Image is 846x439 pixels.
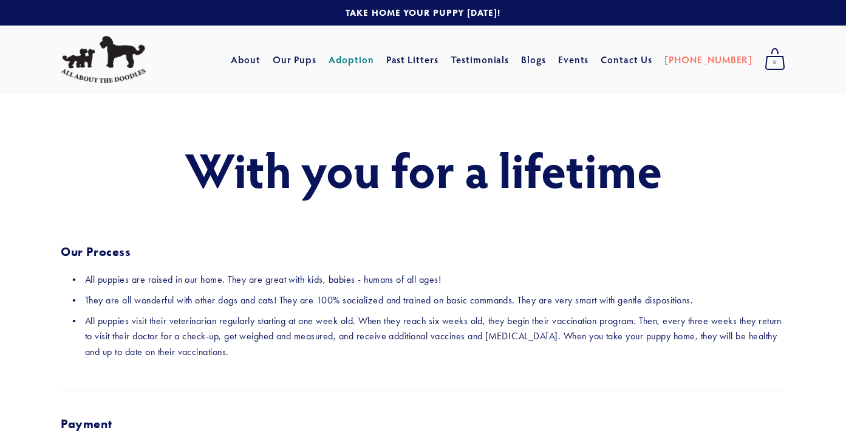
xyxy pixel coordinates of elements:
strong: Payment [61,417,112,431]
p: All puppies are raised in our home. They are great with kids, babies - humans of all ages! [85,272,785,288]
a: Blogs [521,49,546,71]
a: Our Pups [273,49,317,71]
a: About [231,49,261,71]
a: Testimonials [451,49,510,71]
a: [PHONE_NUMBER] [664,49,752,71]
span: 0 [765,55,785,71]
img: All About The Doodles [61,36,146,83]
p: All puppies visit their veterinarian regularly starting at one week old. When they reach six week... [85,313,785,360]
a: Contact Us [601,49,652,71]
strong: Our Process [61,244,131,259]
p: They are all wonderful with other dogs and cats! They are 100% socialized and trained on basic co... [85,292,785,308]
a: Past Litters [386,53,439,66]
a: 0 items in cart [759,44,791,75]
h1: With you for a lifetime [61,142,785,196]
a: Adoption [329,49,374,71]
a: Events [558,49,589,71]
